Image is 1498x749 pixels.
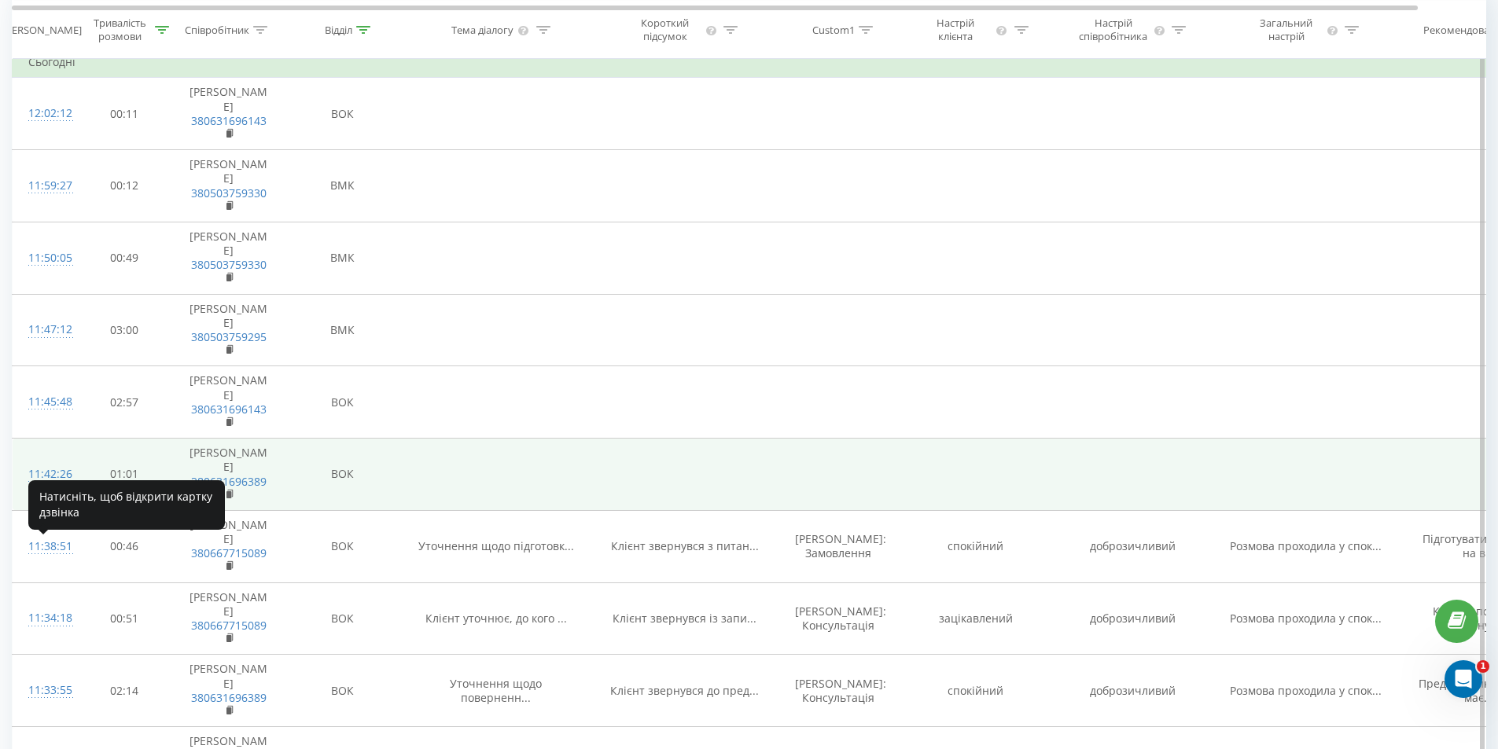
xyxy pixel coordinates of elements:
div: 12:02:12 [28,98,60,129]
td: спокійний [897,655,1054,727]
span: Розмова проходила у спок... [1230,683,1382,698]
div: Співробітник [185,23,249,36]
td: 03:00 [75,294,174,366]
div: 11:33:55 [28,675,60,706]
div: Тема діалогу [451,23,513,36]
div: Відділ [325,23,352,36]
td: доброзичливий [1054,510,1212,582]
td: [PERSON_NAME] [174,150,284,222]
div: Короткий підсумок [628,17,703,43]
td: [PERSON_NAME] [174,510,284,582]
td: ВОК [284,510,402,582]
td: ВОК [284,78,402,150]
td: [PERSON_NAME] [174,582,284,655]
a: 380503759295 [191,329,267,344]
span: Розмова проходила у спок... [1230,538,1382,553]
td: 02:14 [75,655,174,727]
div: Настрій клієнта [918,17,992,43]
td: 00:51 [75,582,174,655]
td: [PERSON_NAME] [174,439,284,511]
td: 00:11 [75,78,174,150]
a: 380667715089 [191,545,267,560]
td: доброзичливий [1054,655,1212,727]
span: Розмова проходила у спок... [1230,611,1382,626]
td: [PERSON_NAME] [174,294,284,366]
td: [PERSON_NAME]: Консультація [779,655,897,727]
span: Клієнт звернувся до пред... [610,683,759,698]
td: спокійний [897,510,1054,582]
span: Уточнення щодо підготовк... [418,538,574,553]
td: [PERSON_NAME] [174,655,284,727]
td: 01:01 [75,439,174,511]
td: 00:49 [75,222,174,294]
div: Натисніть, щоб відкрити картку дзвінка [28,480,225,530]
td: [PERSON_NAME] [174,366,284,439]
td: ВОК [284,655,402,727]
div: Тривалість розмови [89,17,151,43]
a: 380631696143 [191,113,267,128]
a: 380631696143 [191,402,267,417]
td: ВМК [284,222,402,294]
span: Клієнт уточнює, до кого ... [425,611,567,626]
td: [PERSON_NAME] [174,222,284,294]
td: ВОК [284,439,402,511]
a: 380631696389 [191,690,267,705]
div: 11:59:27 [28,171,60,201]
div: Настрій співробітника [1076,17,1151,43]
td: 00:46 [75,510,174,582]
td: ВОК [284,582,402,655]
td: [PERSON_NAME]: Консультація [779,582,897,655]
span: 1 [1477,660,1489,673]
span: Клієнт звернувся із запи... [613,611,756,626]
a: 380631696389 [191,474,267,489]
div: 11:38:51 [28,531,60,562]
td: зацікавлений [897,582,1054,655]
div: [PERSON_NAME] [2,23,82,36]
div: 11:50:05 [28,243,60,274]
div: Custom1 [812,23,855,36]
iframe: Intercom live chat [1445,660,1482,698]
td: [PERSON_NAME]: Замовлення [779,510,897,582]
td: доброзичливий [1054,582,1212,655]
div: 11:45:48 [28,387,60,417]
div: Загальний настрій [1249,17,1324,43]
td: 02:57 [75,366,174,439]
td: ВМК [284,150,402,222]
td: 00:12 [75,150,174,222]
a: 380503759330 [191,185,267,200]
div: 11:47:12 [28,314,60,345]
td: ВМК [284,294,402,366]
span: Уточнення щодо поверненн... [450,676,542,705]
div: 11:42:26 [28,459,60,490]
div: 11:34:18 [28,603,60,633]
span: Клієнт звернувся з питан... [611,538,759,553]
td: [PERSON_NAME] [174,78,284,150]
a: 380503759330 [191,257,267,272]
td: ВОК [284,366,402,439]
a: 380667715089 [191,618,267,633]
